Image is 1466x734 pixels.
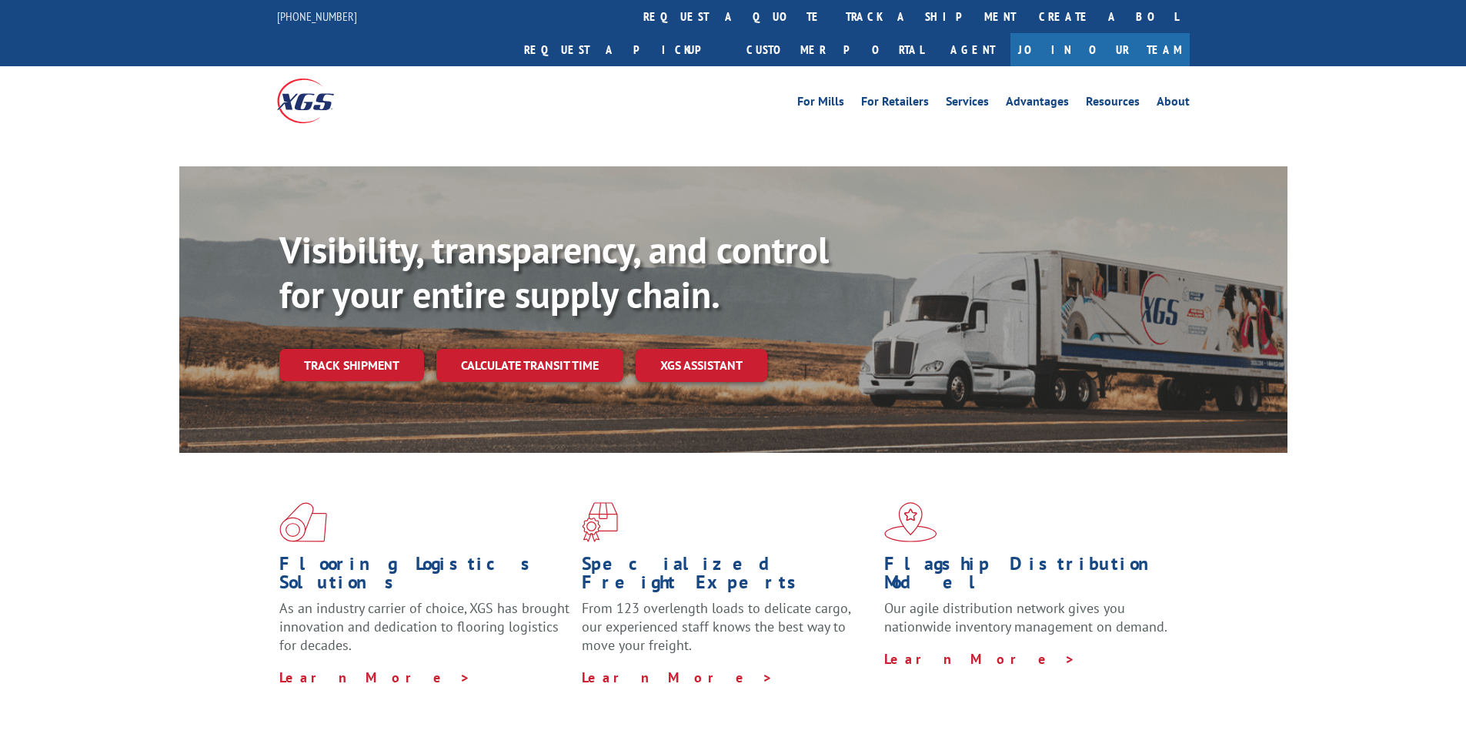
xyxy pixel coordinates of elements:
a: Learn More > [884,650,1076,668]
a: Customer Portal [735,33,935,66]
span: Our agile distribution network gives you nationwide inventory management on demand. [884,599,1167,635]
a: Learn More > [582,669,773,686]
a: Track shipment [279,349,424,381]
a: Agent [935,33,1010,66]
b: Visibility, transparency, and control for your entire supply chain. [279,226,829,318]
a: XGS ASSISTANT [636,349,767,382]
a: Advantages [1006,96,1069,112]
img: xgs-icon-total-supply-chain-intelligence-red [279,502,327,542]
a: Resources [1086,96,1140,112]
h1: Flagship Distribution Model [884,555,1175,599]
a: Request a pickup [513,33,735,66]
a: [PHONE_NUMBER] [277,8,357,24]
a: For Mills [797,96,844,112]
a: For Retailers [861,96,929,112]
img: xgs-icon-focused-on-flooring-red [582,502,618,542]
span: As an industry carrier of choice, XGS has brought innovation and dedication to flooring logistics... [279,599,569,654]
a: About [1157,96,1190,112]
a: Services [946,96,989,112]
img: xgs-icon-flagship-distribution-model-red [884,502,937,542]
a: Learn More > [279,669,471,686]
h1: Specialized Freight Experts [582,555,873,599]
a: Calculate transit time [436,349,623,382]
a: Join Our Team [1010,33,1190,66]
h1: Flooring Logistics Solutions [279,555,570,599]
p: From 123 overlength loads to delicate cargo, our experienced staff knows the best way to move you... [582,599,873,668]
